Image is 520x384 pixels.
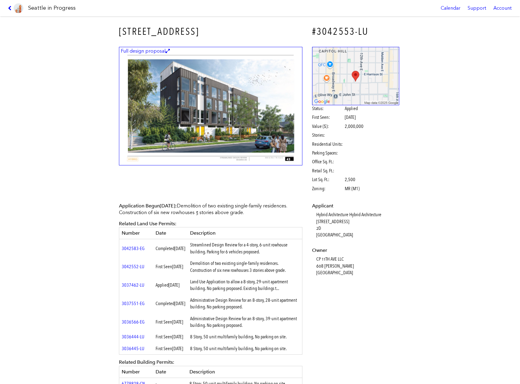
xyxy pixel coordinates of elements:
a: 3042552-LU [122,264,144,269]
td: Applied [153,276,188,295]
a: 3037462-LU [122,282,144,288]
a: Full design proposal [119,47,302,166]
td: Completed [153,239,188,258]
td: First Seen [153,258,188,276]
td: First Seen [153,313,188,331]
span: MR (M1) [345,185,360,192]
th: Number [119,227,153,239]
span: First Seen: [312,114,344,121]
span: 2,000,000 [345,123,364,130]
span: Office Sq. Ft.: [312,158,344,165]
th: Description [187,366,302,378]
td: First Seen [153,343,188,355]
img: 43.jpg [119,47,302,166]
span: [DATE] [172,346,183,351]
span: Status: [312,105,344,112]
a: 3042583-EG [122,246,145,251]
td: Streamlined Design Review for a 4-story, 6-unit rowhouse building. Parking for 6 vehicles proposed. [188,239,302,258]
span: Residential Units: [312,141,344,148]
span: [DATE] [172,264,183,269]
span: [DATE] [174,246,185,251]
h4: #3042553-LU [312,25,400,38]
td: Administrative Design Review for an 8-story, 39-unit apartment building. No parking proposed. [188,313,302,331]
figcaption: Full design proposal [120,48,171,54]
span: Value ($): [312,123,344,130]
span: [DATE] [160,203,175,209]
span: 2,500 [345,176,355,183]
span: Lot Sq. Ft.: [312,176,344,183]
span: Parking Spaces: [312,150,344,156]
span: [DATE] [345,114,356,120]
dd: CP 11TH AVE LLC 608 [PERSON_NAME] [GEOGRAPHIC_DATA] [316,256,400,276]
span: [DATE] [169,282,179,288]
a: 3036444-LU [122,334,144,340]
span: Application Begun : [119,203,177,209]
a: 3037551-EG [122,301,145,306]
span: [DATE] [174,301,185,306]
span: Stories: [312,132,344,138]
dt: Applicant [312,203,400,209]
td: Demolition of two existing single-family residences. Construction of six new rowhouses 3 stories ... [188,258,302,276]
img: staticmap [312,47,400,105]
span: Retail Sq. Ft.: [312,168,344,174]
span: Related Land Use Permits: [119,221,176,226]
span: Applied [345,105,358,112]
td: Land Use Application to allow a 8-story, 29-unit apartment building. No parking proposed. Existin... [188,276,302,295]
h3: [STREET_ADDRESS] [119,25,302,38]
a: 3036445-LU [122,346,144,351]
p: Demolition of two existing single-family residences. Construction of six new rowhouses 3 stories ... [119,203,302,216]
span: Zoning: [312,185,344,192]
h1: Seattle in Progress [28,4,76,12]
th: Date [153,366,187,378]
span: Related Building Permits: [119,359,174,365]
dt: Owner [312,247,400,254]
dd: Hybrid Architecture Hybrid Architecture [STREET_ADDRESS] 2D [GEOGRAPHIC_DATA] [316,211,400,239]
td: Administrative Design Review for an 8-story, 28-unit apartment building. No parking proposed. [188,295,302,313]
td: 8 Story, 50 unit multifamily building, No parking on site. [188,343,302,355]
span: [DATE] [172,334,183,340]
td: 8 Story, 50 unit multifamily building, No parking on site. [188,331,302,343]
img: favicon-96x96.png [14,3,23,13]
td: Completed [153,295,188,313]
td: First Seen [153,331,188,343]
th: Date [153,227,188,239]
span: [DATE] [172,319,183,325]
a: 3036566-EG [122,319,145,325]
th: Number [119,366,153,378]
th: Description [188,227,302,239]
